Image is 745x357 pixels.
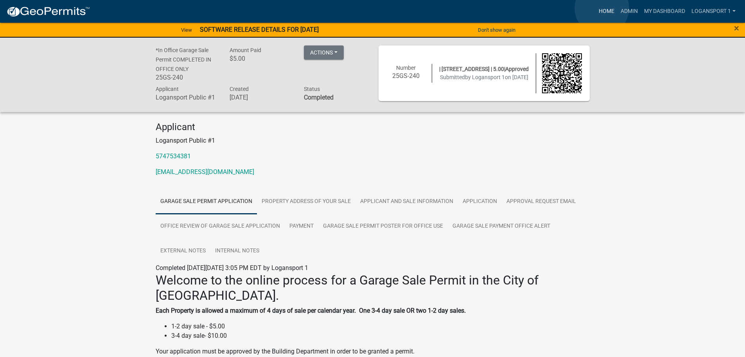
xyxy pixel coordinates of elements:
p: Logansport Public #1 [156,136,590,145]
h6: 25GS-240 [156,74,218,81]
a: Internal Notes [210,239,264,264]
a: Garage Sale Permit Application [156,189,257,214]
span: by Logansport 1 [465,74,505,80]
h6: Logansport Public #1 [156,94,218,101]
span: Applicant [156,86,179,92]
h4: Applicant [156,121,590,133]
a: Approval Request Email [502,189,581,214]
img: QR code [542,53,582,93]
span: | [STREET_ADDRESS] | 5.00|Approved [439,66,529,72]
strong: SOFTWARE RELEASE DETAILS FOR [DATE] [200,26,319,33]
span: Amount Paid [230,47,261,53]
h2: Welcome to the online process for a Garage Sale Permit in the City of [GEOGRAPHIC_DATA]. [156,273,590,303]
a: 5747534381 [156,152,191,160]
strong: Completed [304,94,334,101]
a: External Notes [156,239,210,264]
span: Created [230,86,249,92]
a: My Dashboard [641,4,688,19]
button: Don't show again [475,24,519,36]
a: [EMAIL_ADDRESS][DOMAIN_NAME] [156,168,254,176]
span: Submitted on [DATE] [440,74,528,80]
h6: 25GS-240 [386,72,426,80]
span: Status [304,86,320,92]
a: Office Review of Garage Sale Application [156,214,285,239]
h6: [DATE] [230,94,292,101]
button: Close [734,24,739,33]
li: 1-2 day sale - $5.00 [171,322,590,331]
a: View [178,24,195,36]
a: Logansport 1 [688,4,739,19]
span: × [734,23,739,34]
h6: $5.00 [230,55,292,62]
a: Application [458,189,502,214]
a: Payment [285,214,318,239]
button: Actions [304,45,344,60]
li: 3-4 day sale- $10.00 [171,331,590,341]
a: PROPERTY ADDRESS OF YOUR SALE [257,189,355,214]
a: Garage Sale Payment Office Alert [448,214,555,239]
a: Admin [618,4,641,19]
a: Home [596,4,618,19]
span: Completed [DATE][DATE] 3:05 PM EDT by Logansport 1 [156,264,308,272]
a: Applicant and Sale Information [355,189,458,214]
strong: Each Property is allowed a maximum of 4 days of sale per calendar year. One 3-4 day sale OR two 1... [156,307,466,314]
span: *In Office Garage Sale Permit COMPLETED IN OFFICE ONLY [156,47,211,72]
a: Garage Sale Permit Poster for Office Use [318,214,448,239]
span: Number [396,65,416,71]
